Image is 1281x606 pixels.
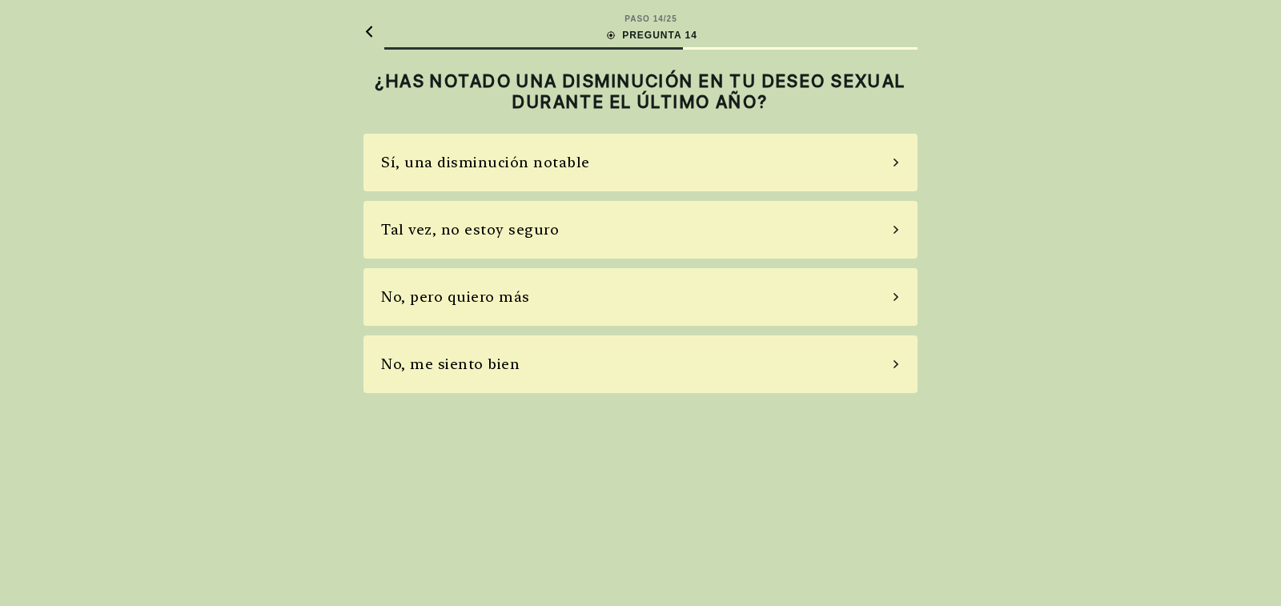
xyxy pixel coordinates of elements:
div: No, pero quiero más [381,286,530,307]
div: No, me siento bien [381,353,520,375]
div: Tal vez, no estoy seguro [381,219,559,240]
font: PREGUNTA 14 [622,28,697,42]
h2: ¿HAS NOTADO UNA DISMINUCIÓN EN TU DESEO SEXUAL DURANTE EL ÚLTIMO AÑO? [363,70,918,113]
div: PASO 14 / 25 [624,13,677,25]
div: Sí, una disminución notable [381,151,590,173]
